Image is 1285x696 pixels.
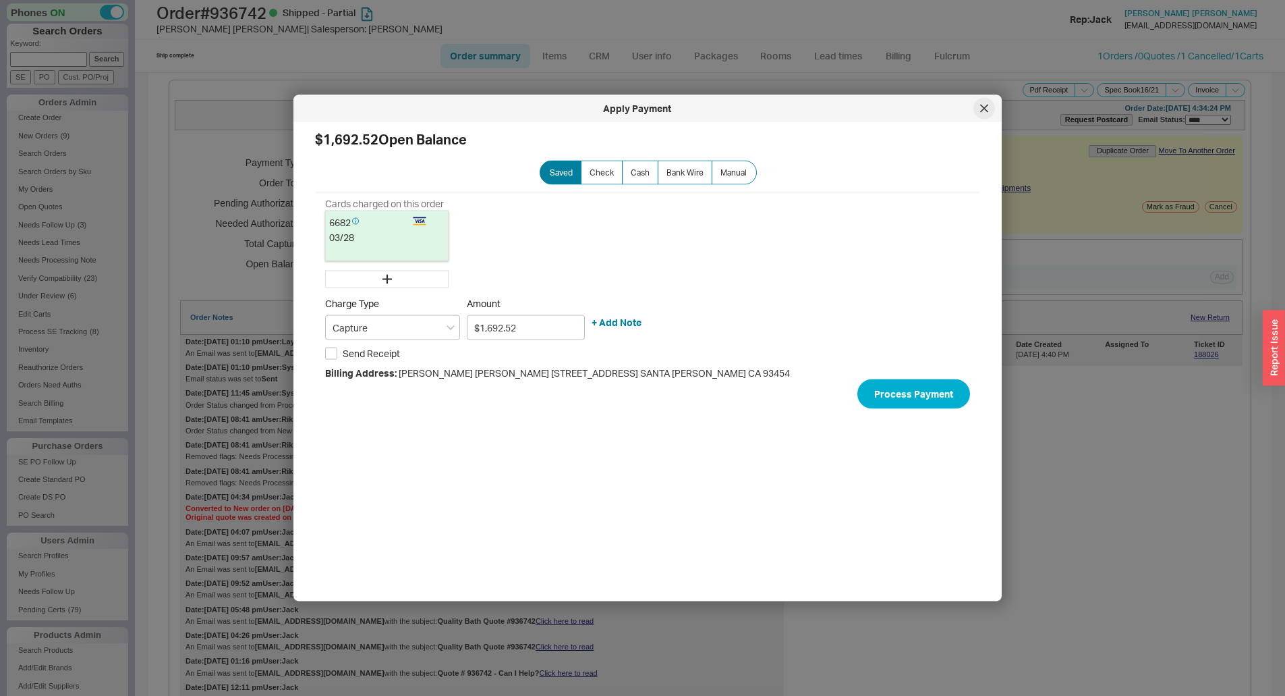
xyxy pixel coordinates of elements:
[857,379,970,409] button: Process Payment
[720,167,747,178] span: Manual
[592,316,641,329] button: + Add Note
[325,197,970,211] div: Cards charged on this order
[325,298,379,309] span: Charge Type
[467,315,585,340] input: Amount
[666,167,704,178] span: Bank Wire
[447,325,455,331] svg: open menu
[325,367,397,378] span: Billing Address:
[325,366,970,379] div: [PERSON_NAME] [PERSON_NAME] [STREET_ADDRESS] SANTA [PERSON_NAME] CA 93454
[550,167,573,178] span: Saved
[315,133,980,146] h2: $1,692.52 Open Balance
[874,386,953,402] span: Process Payment
[325,315,460,340] input: Select...
[343,347,400,360] span: Send Receipt
[467,298,585,310] span: Amount
[631,167,650,178] span: Cash
[329,231,445,244] div: 03 / 28
[325,348,337,360] input: Send Receipt
[300,102,973,115] div: Apply Payment
[329,214,406,231] div: 6682
[590,167,614,178] span: Check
